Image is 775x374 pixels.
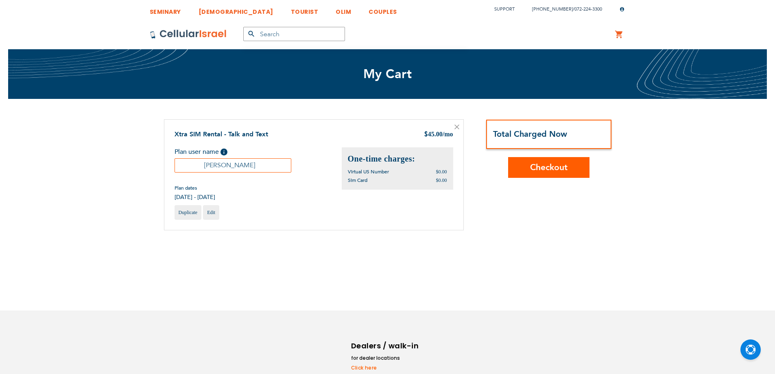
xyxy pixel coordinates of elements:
h6: Dealers / walk-in [351,340,420,352]
strong: Total Charged Now [493,129,567,140]
a: COUPLES [369,2,397,17]
a: Edit [203,205,219,220]
div: 45.00 [424,130,453,140]
span: $ [424,130,428,140]
span: Duplicate [179,210,198,215]
a: [DEMOGRAPHIC_DATA] [199,2,273,17]
h2: One-time charges: [348,153,447,164]
span: Edit [207,210,215,215]
span: Help [220,149,227,155]
span: Virtual US Number [348,168,389,175]
span: $0.00 [436,177,447,183]
input: Search [243,27,345,41]
button: Checkout [508,157,589,178]
a: TOURIST [291,2,319,17]
span: Sim Card [348,177,367,184]
span: Checkout [530,162,568,173]
a: 072-224-3300 [574,6,602,12]
span: /mo [443,131,453,138]
span: Plan dates [175,185,215,191]
a: OLIM [336,2,351,17]
span: [DATE] - [DATE] [175,193,215,201]
li: / [524,3,602,15]
span: Plan user name [175,147,219,156]
a: Support [494,6,515,12]
a: Duplicate [175,205,202,220]
a: SEMINARY [150,2,181,17]
a: Xtra SIM Rental - Talk and Text [175,130,268,139]
a: [PHONE_NUMBER] [532,6,573,12]
li: for dealer locations [351,354,420,362]
img: Cellular Israel Logo [150,29,227,39]
span: My Cart [363,66,412,83]
span: $0.00 [436,169,447,175]
a: Click here [351,364,420,372]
